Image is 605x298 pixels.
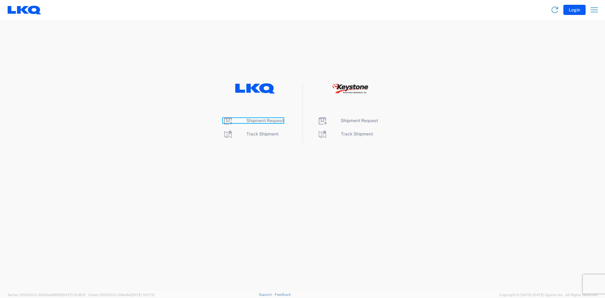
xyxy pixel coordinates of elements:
span: Copyright © [DATE]-[DATE] Agistix Inc., All Rights Reserved [499,292,597,298]
button: Login [563,5,586,15]
span: Shipment Request [246,118,284,123]
span: [DATE] 10:18:31 [62,293,86,297]
a: Support [259,293,275,296]
a: Track Shipment [223,131,278,136]
span: Server: 2025.20.0-32d5ea39505 [8,293,86,297]
span: [DATE] 10:17:12 [131,293,155,297]
a: Shipment Request [223,118,284,123]
span: Client: 2025.20.0-314a16e [88,293,155,297]
span: Track Shipment [341,131,373,136]
a: Feedback [275,293,291,296]
a: Track Shipment [317,131,373,136]
span: Track Shipment [246,131,278,136]
a: Shipment Request [317,118,378,123]
span: Shipment Request [341,118,378,123]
